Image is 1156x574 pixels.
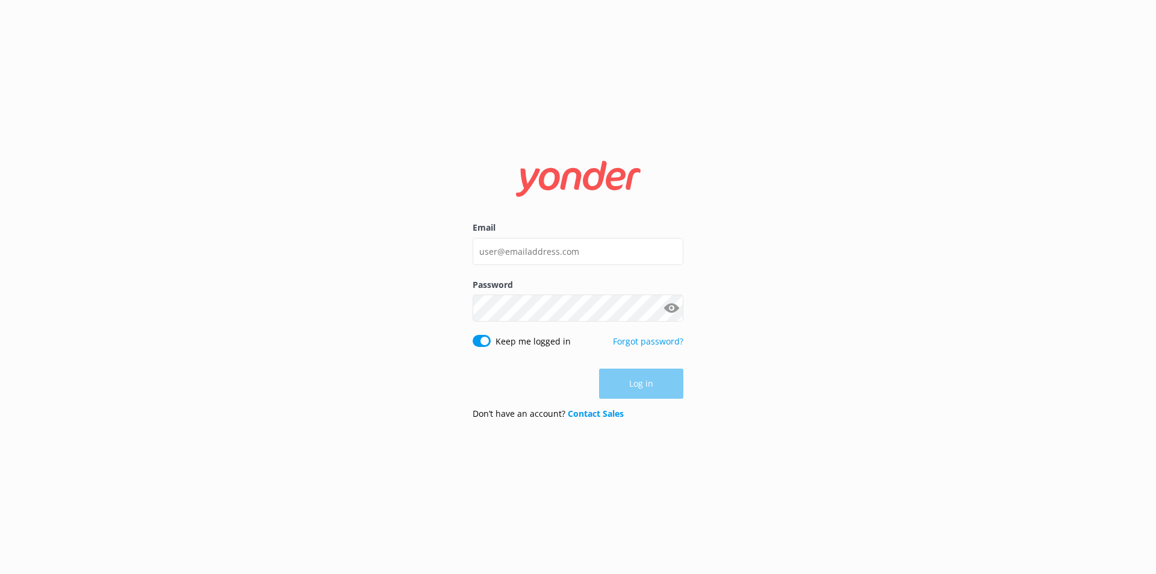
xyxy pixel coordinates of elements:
[659,296,683,320] button: Show password
[473,407,624,420] p: Don’t have an account?
[473,221,683,234] label: Email
[613,335,683,347] a: Forgot password?
[496,335,571,348] label: Keep me logged in
[473,238,683,265] input: user@emailaddress.com
[568,408,624,419] a: Contact Sales
[473,278,683,292] label: Password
